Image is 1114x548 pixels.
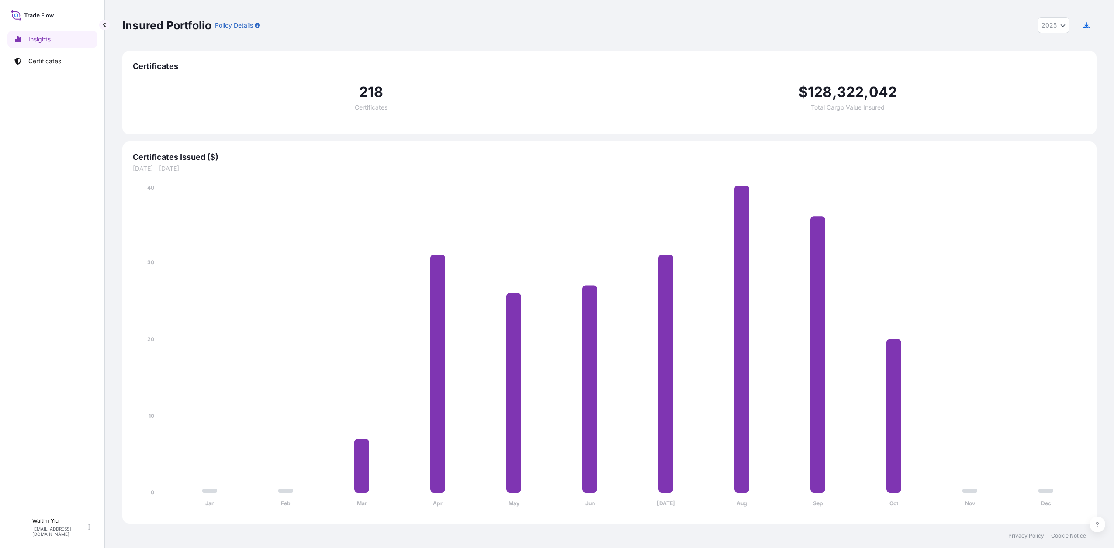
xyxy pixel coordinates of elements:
[864,85,868,99] span: ,
[433,500,443,507] tspan: Apr
[1008,532,1044,539] a: Privacy Policy
[657,500,675,507] tspan: [DATE]
[122,18,211,32] p: Insured Portfolio
[28,57,61,65] p: Certificates
[149,413,154,419] tspan: 10
[811,104,885,110] span: Total Cargo Value Insured
[32,517,86,524] p: Waitim Yiu
[1051,532,1086,539] a: Cookie Notice
[205,500,214,507] tspan: Jan
[832,85,837,99] span: ,
[509,500,520,507] tspan: May
[281,500,291,507] tspan: Feb
[7,52,97,70] a: Certificates
[359,85,384,99] span: 218
[357,500,367,507] tspan: Mar
[215,21,253,30] p: Policy Details
[16,523,24,531] span: W
[889,500,899,507] tspan: Oct
[7,31,97,48] a: Insights
[151,489,154,496] tspan: 0
[808,85,832,99] span: 128
[32,526,86,537] p: [EMAIL_ADDRESS][DOMAIN_NAME]
[133,164,1086,173] span: [DATE] - [DATE]
[837,85,864,99] span: 322
[1041,21,1057,30] span: 2025
[28,35,51,44] p: Insights
[799,85,808,99] span: $
[1038,17,1069,33] button: Year Selector
[1041,500,1051,507] tspan: Dec
[147,184,154,191] tspan: 40
[147,336,154,342] tspan: 20
[813,500,823,507] tspan: Sep
[585,500,595,507] tspan: Jun
[737,500,747,507] tspan: Aug
[355,104,387,110] span: Certificates
[133,61,1086,72] span: Certificates
[133,152,1086,162] span: Certificates Issued ($)
[147,259,154,265] tspan: 30
[869,85,897,99] span: 042
[965,500,976,507] tspan: Nov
